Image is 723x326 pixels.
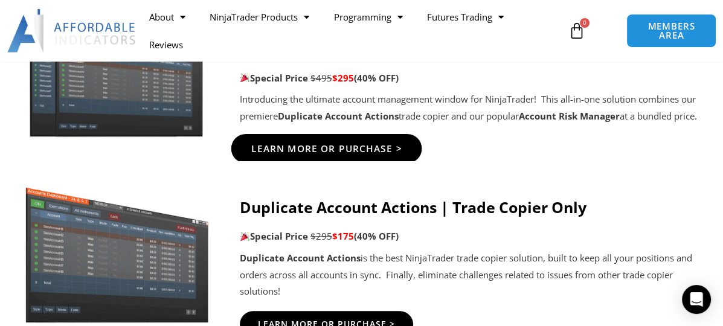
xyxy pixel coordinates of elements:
img: Screenshot 2024-11-20 151221 | Affordable Indicators – NinjaTrader [24,26,210,138]
b: (40% OFF) [354,230,399,242]
strong: Duplicate Account Actions [240,252,361,264]
a: MEMBERS AREA [626,14,717,48]
img: 🎉 [240,73,249,82]
span: $295 [310,230,332,242]
a: NinjaTrader Products [198,3,321,31]
span: Learn More Or Purchase > [251,144,402,153]
span: $175 [332,230,354,242]
b: (40% OFF) [354,72,399,84]
div: Open Intercom Messenger [682,285,711,314]
a: Programming [321,3,414,31]
a: 0 [550,13,603,48]
nav: Menu [137,3,564,59]
img: Screenshot 2024-08-26 15414455555 | Affordable Indicators – NinjaTrader [24,176,210,323]
a: Learn More Or Purchase > [231,134,422,163]
img: 🎉 [240,232,249,241]
strong: Special Price [240,72,308,84]
strong: Special Price [240,230,308,242]
p: is the best NinjaTrader trade copier solution, built to keep all your positions and orders across... [240,250,699,301]
a: Futures Trading [414,3,515,31]
a: About [137,3,198,31]
strong: Account Risk Manager [519,110,620,122]
img: LogoAI | Affordable Indicators – NinjaTrader [7,9,137,53]
span: $495 [310,72,332,84]
h4: Duplicate Account Actions | Trade Copier Only [240,198,699,216]
span: $295 [332,72,354,84]
span: 0 [580,18,590,28]
span: MEMBERS AREA [639,22,704,40]
a: Reviews [137,31,195,59]
strong: Duplicate Account Actions [278,110,399,122]
p: Introducing the ultimate account management window for NinjaTrader! This all-in-one solution comb... [240,91,699,125]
